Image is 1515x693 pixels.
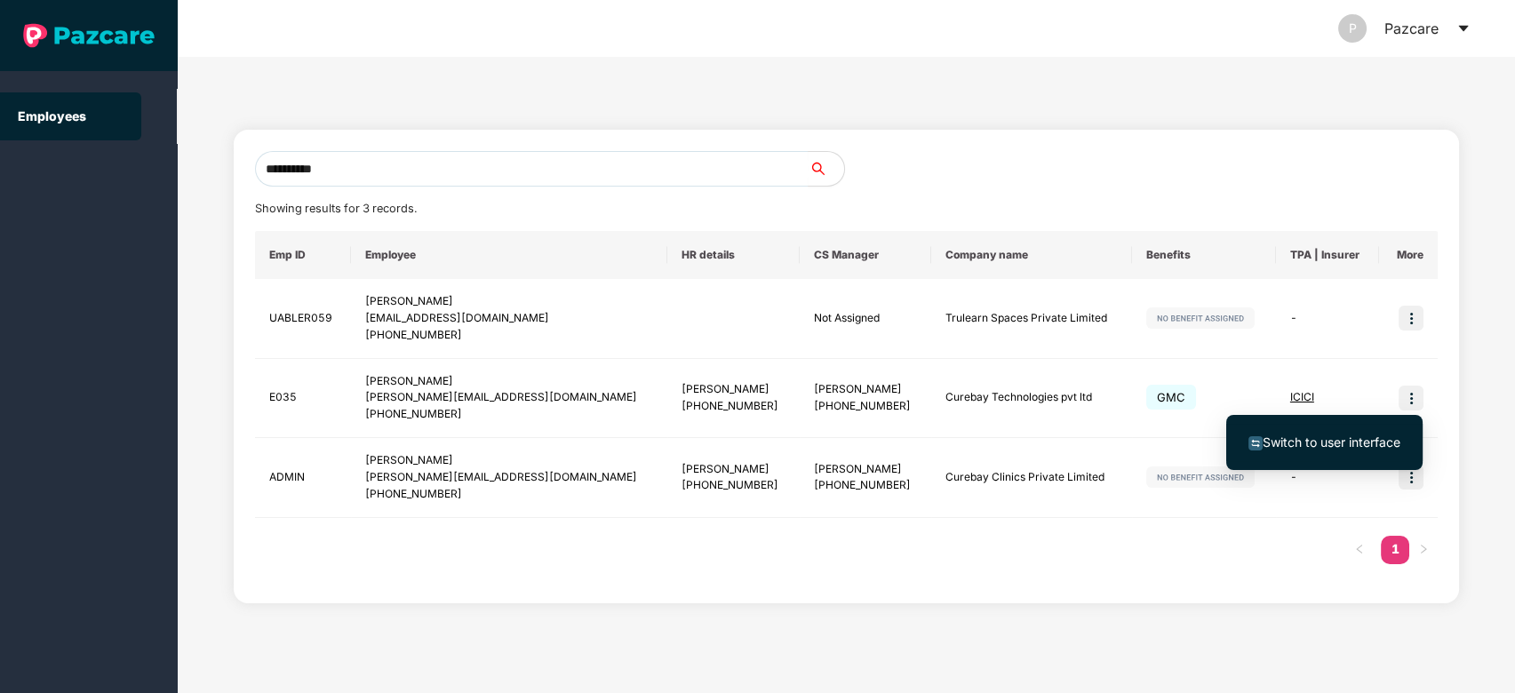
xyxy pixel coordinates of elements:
[1456,21,1471,36] span: caret-down
[1418,544,1429,554] span: right
[1146,385,1196,410] span: GMC
[365,310,653,327] div: [EMAIL_ADDRESS][DOMAIN_NAME]
[1132,231,1276,279] th: Benefits
[1345,536,1374,564] button: left
[682,461,785,478] div: [PERSON_NAME]
[1381,536,1409,564] li: 1
[1399,386,1423,410] img: icon
[682,381,785,398] div: [PERSON_NAME]
[365,469,653,486] div: [PERSON_NAME][EMAIL_ADDRESS][DOMAIN_NAME]
[1290,310,1365,327] div: -
[931,279,1131,359] td: Trulearn Spaces Private Limited
[255,231,351,279] th: Emp ID
[255,202,417,215] span: Showing results for 3 records.
[814,461,918,478] div: [PERSON_NAME]
[1146,307,1255,329] img: svg+xml;base64,PHN2ZyB4bWxucz0iaHR0cDovL3d3dy53My5vcmcvMjAwMC9zdmciIHdpZHRoPSIxMjIiIGhlaWdodD0iMj...
[1381,536,1409,562] a: 1
[365,486,653,503] div: [PHONE_NUMBER]
[682,398,785,415] div: [PHONE_NUMBER]
[1276,231,1379,279] th: TPA | Insurer
[682,477,785,494] div: [PHONE_NUMBER]
[814,310,918,327] div: Not Assigned
[931,438,1131,518] td: Curebay Clinics Private Limited
[1409,536,1438,564] button: right
[365,406,653,423] div: [PHONE_NUMBER]
[1409,536,1438,564] li: Next Page
[1146,466,1255,488] img: svg+xml;base64,PHN2ZyB4bWxucz0iaHR0cDovL3d3dy53My5vcmcvMjAwMC9zdmciIHdpZHRoPSIxMjIiIGhlaWdodD0iMj...
[800,231,932,279] th: CS Manager
[1354,544,1365,554] span: left
[351,231,667,279] th: Employee
[1263,434,1400,450] span: Switch to user interface
[365,373,653,390] div: [PERSON_NAME]
[365,327,653,344] div: [PHONE_NUMBER]
[931,231,1131,279] th: Company name
[255,279,351,359] td: UABLER059
[365,389,653,406] div: [PERSON_NAME][EMAIL_ADDRESS][DOMAIN_NAME]
[365,452,653,469] div: [PERSON_NAME]
[365,293,653,310] div: [PERSON_NAME]
[1248,436,1263,450] img: svg+xml;base64,PHN2ZyB4bWxucz0iaHR0cDovL3d3dy53My5vcmcvMjAwMC9zdmciIHdpZHRoPSIxNiIgaGVpZ2h0PSIxNi...
[255,359,351,439] td: E035
[18,108,86,123] a: Employees
[931,359,1131,439] td: Curebay Technologies pvt ltd
[808,162,844,176] span: search
[814,381,918,398] div: [PERSON_NAME]
[814,398,918,415] div: [PHONE_NUMBER]
[1345,536,1374,564] li: Previous Page
[255,438,351,518] td: ADMIN
[1349,14,1357,43] span: P
[808,151,845,187] button: search
[667,231,800,279] th: HR details
[1290,390,1314,403] span: ICICI
[1399,306,1423,331] img: icon
[814,477,918,494] div: [PHONE_NUMBER]
[1379,231,1439,279] th: More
